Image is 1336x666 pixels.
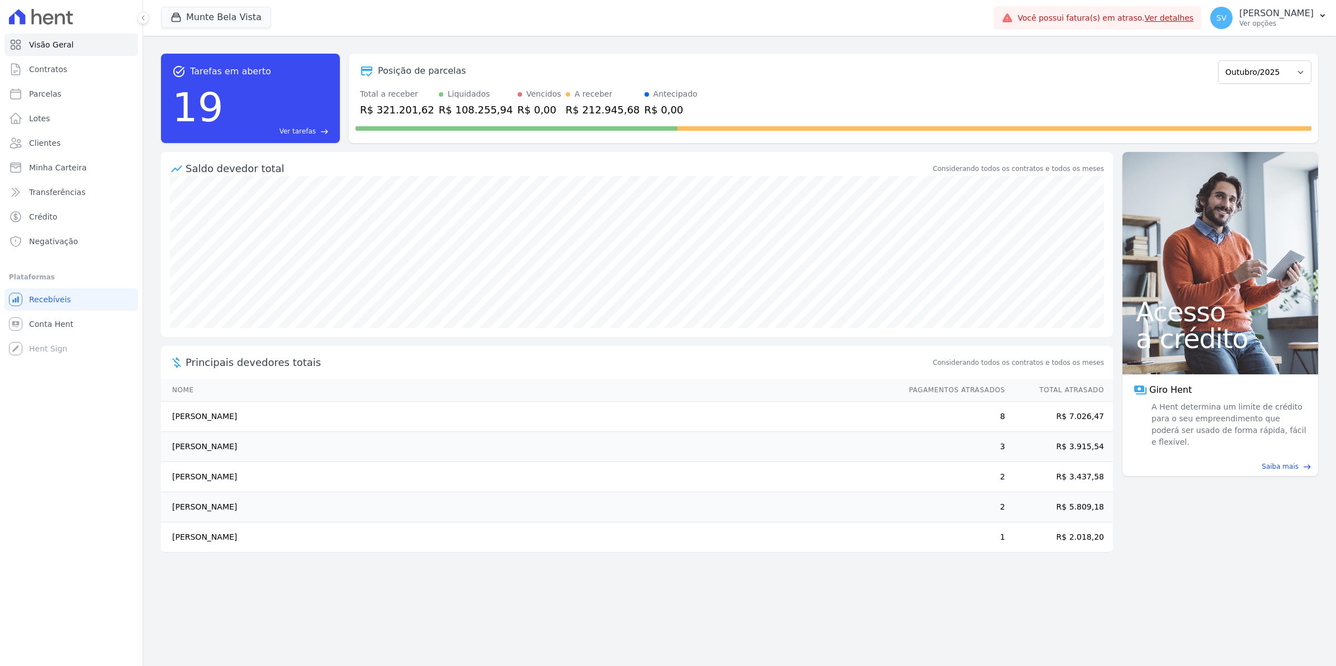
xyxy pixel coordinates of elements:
[360,102,434,117] div: R$ 321.201,62
[4,107,138,130] a: Lotes
[1006,522,1113,553] td: R$ 2.018,20
[29,137,60,149] span: Clientes
[4,288,138,311] a: Recebíveis
[898,492,1006,522] td: 2
[161,432,898,462] td: [PERSON_NAME]
[29,88,61,99] span: Parcelas
[161,492,898,522] td: [PERSON_NAME]
[898,522,1006,553] td: 1
[518,102,561,117] div: R$ 0,00
[1006,492,1113,522] td: R$ 5.809,18
[1017,12,1193,24] span: Você possui fatura(s) em atraso.
[29,39,74,50] span: Visão Geral
[4,83,138,105] a: Parcelas
[4,230,138,253] a: Negativação
[4,313,138,335] a: Conta Hent
[575,88,613,100] div: A receber
[9,270,134,284] div: Plataformas
[228,126,329,136] a: Ver tarefas east
[933,164,1104,174] div: Considerando todos os contratos e todos os meses
[172,78,224,136] div: 19
[29,318,73,330] span: Conta Hent
[320,127,329,136] span: east
[527,88,561,100] div: Vencidos
[4,58,138,80] a: Contratos
[898,462,1006,492] td: 2
[161,402,898,432] td: [PERSON_NAME]
[1149,401,1307,448] span: A Hent determina um limite de crédito para o seu empreendimento que poderá ser usado de forma ráp...
[161,462,898,492] td: [PERSON_NAME]
[360,88,434,100] div: Total a receber
[29,187,86,198] span: Transferências
[190,65,271,78] span: Tarefas em aberto
[1262,462,1299,472] span: Saiba mais
[448,88,490,100] div: Liquidados
[439,102,513,117] div: R$ 108.255,94
[161,522,898,553] td: [PERSON_NAME]
[566,102,640,117] div: R$ 212.945,68
[4,34,138,56] a: Visão Geral
[29,64,67,75] span: Contratos
[29,236,78,247] span: Negativação
[898,402,1006,432] td: 8
[1145,13,1194,22] a: Ver detalhes
[172,65,186,78] span: task_alt
[653,88,698,100] div: Antecipado
[898,432,1006,462] td: 3
[1006,432,1113,462] td: R$ 3.915,54
[898,379,1006,402] th: Pagamentos Atrasados
[4,206,138,228] a: Crédito
[1303,463,1311,471] span: east
[1129,462,1311,472] a: Saiba mais east
[1006,462,1113,492] td: R$ 3.437,58
[161,379,898,402] th: Nome
[1136,298,1305,325] span: Acesso
[1239,8,1314,19] p: [PERSON_NAME]
[378,64,466,78] div: Posição de parcelas
[4,181,138,203] a: Transferências
[933,358,1104,368] span: Considerando todos os contratos e todos os meses
[4,156,138,179] a: Minha Carteira
[1006,379,1113,402] th: Total Atrasado
[186,355,931,370] span: Principais devedores totais
[1136,325,1305,352] span: a crédito
[1006,402,1113,432] td: R$ 7.026,47
[29,211,58,222] span: Crédito
[4,132,138,154] a: Clientes
[1201,2,1336,34] button: SV [PERSON_NAME] Ver opções
[279,126,316,136] span: Ver tarefas
[1239,19,1314,28] p: Ver opções
[29,113,50,124] span: Lotes
[186,161,931,176] div: Saldo devedor total
[161,7,271,28] button: Munte Bela Vista
[1216,14,1226,22] span: SV
[29,162,87,173] span: Minha Carteira
[645,102,698,117] div: R$ 0,00
[29,294,71,305] span: Recebíveis
[1149,383,1192,397] span: Giro Hent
